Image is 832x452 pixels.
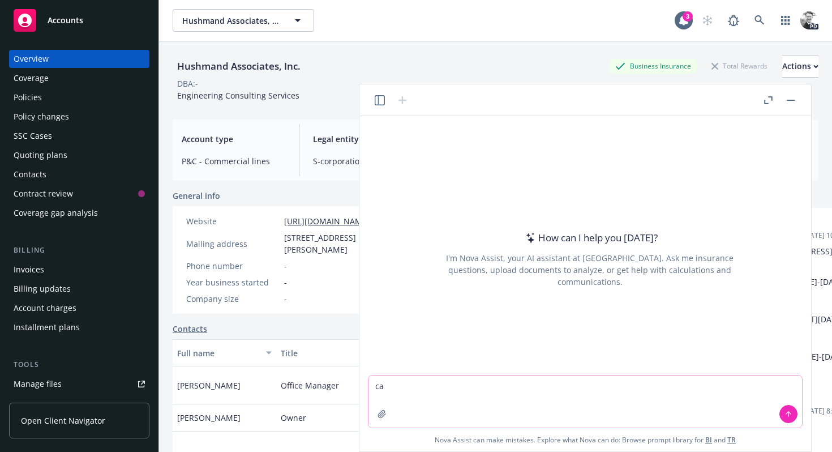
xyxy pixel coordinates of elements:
[284,216,370,227] a: [URL][DOMAIN_NAME]
[9,5,149,36] a: Accounts
[284,276,287,288] span: -
[182,15,280,27] span: Hushmand Associates, Inc.
[14,280,71,298] div: Billing updates
[14,50,49,68] div: Overview
[284,260,287,272] span: -
[14,375,62,393] div: Manage files
[173,190,220,202] span: General info
[9,88,149,106] a: Policies
[610,59,697,73] div: Business Insurance
[782,56,818,77] div: Actions
[186,276,280,288] div: Year business started
[276,339,380,366] button: Title
[182,133,285,145] span: Account type
[683,11,693,22] div: 3
[177,379,241,391] span: [PERSON_NAME]
[9,318,149,336] a: Installment plans
[186,260,280,272] div: Phone number
[177,90,299,101] span: Engineering Consulting Services
[435,428,736,451] span: Nova Assist can make mistakes. Explore what Nova can do: Browse prompt library for and
[173,323,207,335] a: Contacts
[9,69,149,87] a: Coverage
[9,165,149,184] a: Contacts
[177,78,198,89] div: DBA: -
[727,435,736,445] a: TR
[9,108,149,126] a: Policy changes
[14,88,42,106] div: Policies
[706,59,773,73] div: Total Rewards
[522,231,658,245] div: How can I help you [DATE]?
[182,155,285,167] span: P&C - Commercial lines
[284,232,410,255] span: [STREET_ADDRESS][PERSON_NAME]
[9,127,149,145] a: SSC Cases
[21,415,105,427] span: Open Client Navigator
[722,9,745,32] a: Report a Bug
[14,165,46,184] div: Contacts
[14,318,80,336] div: Installment plans
[281,412,306,424] span: Owner
[14,146,67,164] div: Quoting plans
[284,293,287,305] span: -
[9,299,149,317] a: Account charges
[14,69,49,87] div: Coverage
[9,261,149,279] a: Invoices
[177,347,259,359] div: Full name
[14,299,76,317] div: Account charges
[173,9,314,32] button: Hushmand Associates, Inc.
[368,376,802,428] textarea: ca
[9,185,149,203] a: Contract review
[9,146,149,164] a: Quoting plans
[774,9,797,32] a: Switch app
[281,347,363,359] div: Title
[748,9,771,32] a: Search
[14,108,69,126] div: Policy changes
[800,11,818,29] img: photo
[281,379,339,391] span: Office Manager
[186,238,280,250] div: Mailing address
[696,9,719,32] a: Start snowing
[9,204,149,222] a: Coverage gap analysis
[9,50,149,68] a: Overview
[705,435,712,445] a: BI
[14,127,52,145] div: SSC Cases
[186,293,280,305] div: Company size
[9,359,149,370] div: Tools
[313,133,417,145] span: Legal entity type
[9,280,149,298] a: Billing updates
[9,245,149,256] div: Billing
[173,339,276,366] button: Full name
[14,185,73,203] div: Contract review
[48,16,83,25] span: Accounts
[186,215,280,227] div: Website
[177,412,241,424] span: [PERSON_NAME]
[173,59,305,74] div: Hushmand Associates, Inc.
[9,375,149,393] a: Manage files
[14,261,44,279] div: Invoices
[313,155,417,167] span: S-corporation
[431,252,749,288] div: I'm Nova Assist, your AI assistant at [GEOGRAPHIC_DATA]. Ask me insurance questions, upload docum...
[14,204,98,222] div: Coverage gap analysis
[782,55,818,78] button: Actions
